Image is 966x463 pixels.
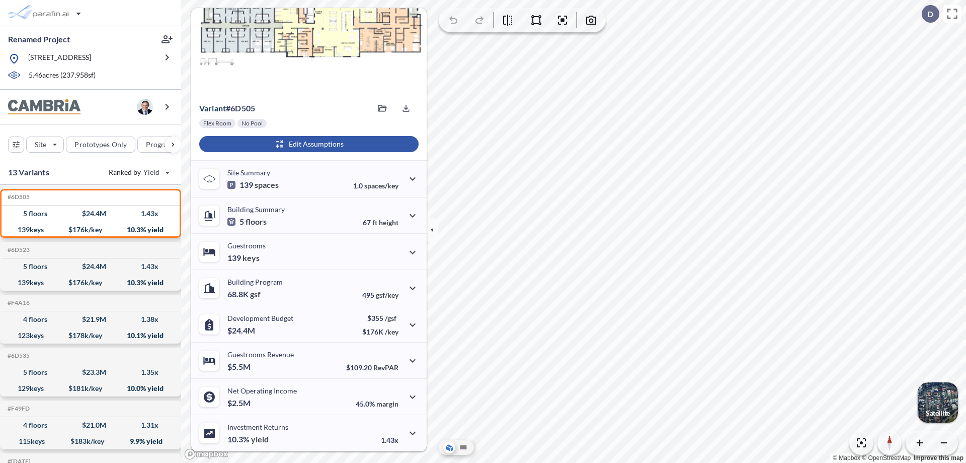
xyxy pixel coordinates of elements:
[362,327,398,336] p: $176K
[363,218,398,227] p: 67
[227,217,267,227] p: 5
[918,382,958,423] button: Switcher ImageSatellite
[8,99,80,115] img: BrandImage
[35,140,46,150] p: Site
[353,181,398,190] p: 1.0
[242,119,263,127] p: No Pool
[376,400,398,408] span: margin
[146,140,174,150] p: Program
[6,193,30,201] h5: Click to copy the code
[227,362,252,372] p: $5.5M
[356,400,398,408] p: 45.0%
[6,246,30,253] h5: Click to copy the code
[26,137,64,153] button: Site
[926,409,950,417] p: Satellite
[372,218,377,227] span: ft
[227,398,252,408] p: $2.5M
[137,137,192,153] button: Program
[385,327,398,336] span: /key
[199,103,226,113] span: Variant
[227,386,297,395] p: Net Operating Income
[8,166,49,178] p: 13 Variants
[74,140,127,150] p: Prototypes Only
[385,314,396,322] span: /gsf
[227,241,266,250] p: Guestrooms
[381,436,398,444] p: 1.43x
[243,253,260,263] span: keys
[833,454,860,461] a: Mapbox
[376,291,398,299] span: gsf/key
[457,441,469,453] button: Site Plan
[227,325,257,336] p: $24.4M
[8,34,70,45] p: Renamed Project
[28,52,91,65] p: [STREET_ADDRESS]
[6,352,30,359] h5: Click to copy the code
[918,382,958,423] img: Switcher Image
[227,314,293,322] p: Development Budget
[362,314,398,322] p: $355
[927,10,933,19] p: D
[862,454,911,461] a: OpenStreetMap
[227,278,283,286] p: Building Program
[379,218,398,227] span: height
[346,363,398,372] p: $109.20
[227,253,260,263] p: 139
[255,180,279,190] span: spaces
[184,448,228,460] a: Mapbox homepage
[137,99,153,115] img: user logo
[443,441,455,453] button: Aerial View
[250,289,261,299] span: gsf
[373,363,398,372] span: RevPAR
[227,350,294,359] p: Guestrooms Revenue
[246,217,267,227] span: floors
[66,137,135,153] button: Prototypes Only
[199,136,419,152] button: Edit Assumptions
[199,103,255,113] p: # 6d505
[227,423,288,431] p: Investment Returns
[203,119,231,127] p: Flex Room
[227,289,261,299] p: 68.8K
[227,180,279,190] p: 139
[364,181,398,190] span: spaces/key
[227,205,285,214] p: Building Summary
[251,434,269,444] span: yield
[227,434,269,444] p: 10.3%
[143,167,160,177] span: Yield
[362,291,398,299] p: 495
[6,405,30,412] h5: Click to copy the code
[101,164,176,180] button: Ranked by Yield
[29,70,96,81] p: 5.46 acres ( 237,958 sf)
[227,168,270,177] p: Site Summary
[6,299,30,306] h5: Click to copy the code
[914,454,963,461] a: Improve this map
